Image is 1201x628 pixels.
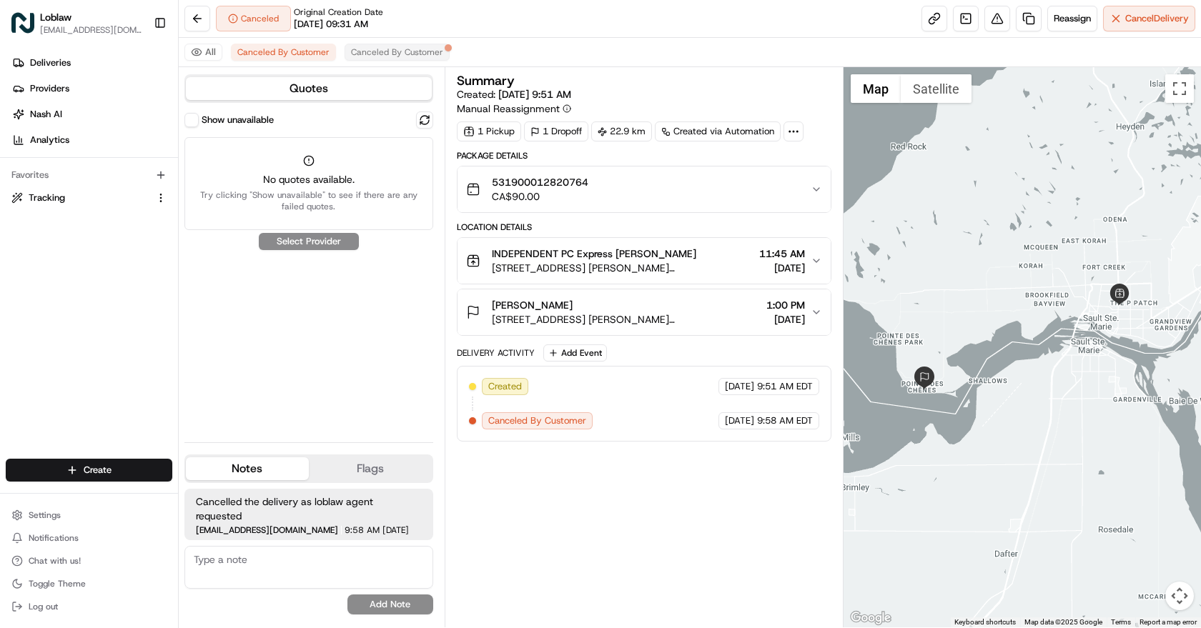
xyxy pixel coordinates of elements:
button: Notifications [6,528,172,548]
div: 📗 [14,321,26,332]
button: Create [6,459,172,482]
h3: Summary [457,74,515,87]
a: 💻API Documentation [115,314,235,339]
button: Reassign [1047,6,1097,31]
button: Add Event [543,344,607,362]
button: Manual Reassignment [457,101,571,116]
span: Canceled By Customer [351,46,443,58]
span: Canceled By Customer [488,414,586,427]
span: 9:58 AM [345,526,380,534]
span: Cancelled the delivery as loblaw agent requested [196,494,422,523]
button: [EMAIL_ADDRESS][DOMAIN_NAME] [40,24,142,36]
span: 16 seconds ago [131,221,198,233]
a: Analytics [6,129,178,151]
button: Settings [6,505,172,525]
a: Created via Automation [655,121,781,141]
div: 1 Dropoff [524,121,588,141]
div: 💻 [121,321,132,332]
div: Favorites [6,164,172,186]
a: Open this area in Google Maps (opens a new window) [847,609,894,627]
a: Providers [6,77,178,100]
span: Created: [457,87,571,101]
button: Quotes [186,77,432,100]
a: Deliveries [6,51,178,74]
span: Loblaw [40,10,71,24]
button: Start new chat [243,141,260,158]
span: No quotes available. [194,172,424,186]
a: Terms [1111,618,1131,626]
span: Cancel Delivery [1125,12,1189,25]
img: 1736555255976-a54dd68f-1ca7-489b-9aae-adbdc363a1c4 [14,136,40,162]
div: We're available if you need us! [64,151,197,162]
span: • [119,260,124,271]
span: Chat with us! [29,555,81,567]
span: Providers [30,82,69,95]
a: Powered byPylon [101,354,173,365]
button: Tracking [6,186,172,209]
button: INDEPENDENT PC Express [PERSON_NAME][STREET_ADDRESS] [PERSON_NAME][STREET_ADDRESS]11:45 AM[DATE] [458,238,831,284]
span: [PERSON_NAME] [44,260,116,271]
span: [STREET_ADDRESS] [PERSON_NAME][STREET_ADDRESS] [492,261,753,275]
input: Clear [37,92,236,107]
button: Toggle Theme [6,574,172,594]
img: Google [847,609,894,627]
button: Keyboard shortcuts [954,617,1016,627]
span: Canceled By Customer [237,46,330,58]
span: Toggle Theme [29,578,86,589]
a: 📗Knowledge Base [9,314,115,339]
div: 1 Pickup [457,121,521,141]
button: LoblawLoblaw[EMAIL_ADDRESS][DOMAIN_NAME] [6,6,148,40]
span: [STREET_ADDRESS] [PERSON_NAME][STREET_ADDRESS] [492,312,761,327]
button: Flags [309,457,432,480]
span: 9:51 AM EDT [757,380,813,393]
div: Start new chat [64,136,234,151]
div: Delivery Activity [457,347,535,359]
span: Knowledge Base [29,319,109,334]
span: [DATE] [766,312,805,327]
span: [DATE] [725,380,754,393]
span: [DATE] [759,261,805,275]
span: Manual Reassignment [457,101,560,116]
button: Toggle fullscreen view [1165,74,1194,103]
button: Canceled [216,6,291,31]
span: • [123,221,128,233]
span: Tracking [29,191,65,204]
a: Tracking [11,191,149,204]
span: API Documentation [135,319,229,334]
img: 1736555255976-a54dd68f-1ca7-489b-9aae-adbdc363a1c4 [29,261,40,272]
button: Show satellite imagery [901,74,972,103]
span: Try clicking "Show unavailable" to see if there are any failed quotes. [194,189,424,212]
button: Show street map [851,74,901,103]
button: Notes [186,457,309,480]
img: 1724597045416-56b7ee45-8013-43a0-a6f9-03cb97ddad50 [30,136,56,162]
button: Chat with us! [6,551,172,571]
div: Location Details [457,221,831,233]
span: Settings [29,509,61,521]
span: [PERSON_NAME] [492,298,573,312]
span: [DATE] 09:31 AM [294,18,368,31]
span: Nash AI [30,108,62,121]
button: All [184,44,222,61]
span: Reassign [1054,12,1091,25]
p: Welcome 👋 [14,57,260,80]
div: Package Details [457,150,831,161]
span: [DATE] [382,526,409,534]
span: CA$90.00 [492,189,588,204]
span: [DATE] 9:51 AM [498,88,571,101]
span: Pylon [142,354,173,365]
div: 22.9 km [591,121,652,141]
span: Analytics [30,134,69,146]
img: Loblaw [11,11,34,34]
button: Canceled By Customer [231,44,336,61]
span: INDEPENDENT PC Express [PERSON_NAME] [492,246,696,261]
span: 15 minutes ago [127,260,194,271]
img: Loblaw 12 agents [14,208,37,231]
span: 1:00 PM [766,298,805,312]
button: CancelDelivery [1103,6,1195,31]
span: [DATE] [725,414,754,427]
button: 531900012820764CA$90.00 [458,166,831,212]
button: [PERSON_NAME][STREET_ADDRESS] [PERSON_NAME][STREET_ADDRESS]1:00 PM[DATE] [458,289,831,335]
